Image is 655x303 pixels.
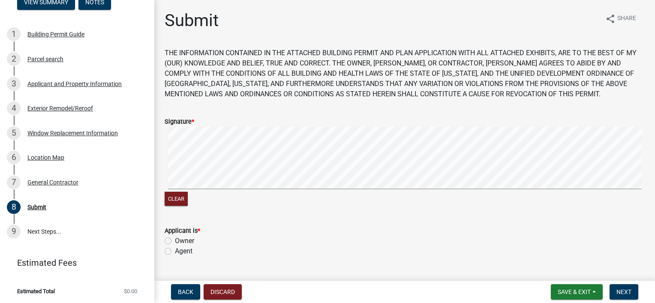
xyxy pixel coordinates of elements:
[598,10,643,27] button: shareShare
[551,284,603,300] button: Save & Exit
[7,101,21,115] div: 4
[171,284,200,300] button: Back
[7,200,21,214] div: 8
[7,52,21,66] div: 2
[7,175,21,189] div: 7
[27,204,46,210] div: Submit
[124,288,137,294] span: $0.00
[7,27,21,41] div: 1
[165,48,645,99] p: THE INFORMATION CONTAINED IN THE ATTACHED BUILDING PERMIT AND PLAN APPLICATION WITH ALL ATTACHED ...
[610,284,638,300] button: Next
[175,236,194,246] label: Owner
[7,126,21,140] div: 5
[7,151,21,164] div: 6
[27,81,122,87] div: Applicant and Property Information
[27,179,78,185] div: General Contractor
[17,288,55,294] span: Estimated Total
[7,77,21,91] div: 3
[617,14,636,24] span: Share
[27,154,64,160] div: Location Map
[27,31,84,37] div: Building Permit Guide
[165,10,219,31] h1: Submit
[165,119,194,125] label: Signature
[178,288,193,295] span: Back
[558,288,591,295] span: Save & Exit
[165,192,188,206] button: Clear
[165,228,200,234] label: Applicant is
[204,284,242,300] button: Discard
[7,254,141,271] a: Estimated Fees
[605,14,616,24] i: share
[27,105,93,111] div: Exterior Remodel/Reroof
[27,130,118,136] div: Window Replacement Information
[616,288,631,295] span: Next
[27,56,63,62] div: Parcel search
[7,225,21,238] div: 9
[175,246,192,256] label: Agent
